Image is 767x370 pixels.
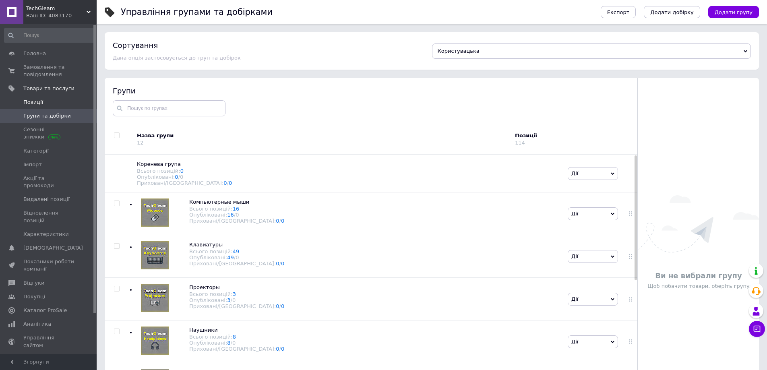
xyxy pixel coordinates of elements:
a: 49 [227,254,234,260]
div: Всього позицій: [189,334,284,340]
a: 0 [175,174,178,180]
div: Ваш ID: 4083170 [26,12,97,19]
div: 0 [180,174,183,180]
a: 0 [223,180,227,186]
div: 0 [232,340,236,346]
span: Каталог ProSale [23,307,67,314]
div: Всього позицій: [189,291,284,297]
img: Клавиатуры [141,241,169,269]
a: 16 [233,206,240,212]
p: Ви не вибрали групу [642,271,755,281]
span: Відновлення позицій [23,209,74,224]
a: 0 [180,168,184,174]
button: Додати добірку [644,6,700,18]
span: [DEMOGRAPHIC_DATA] [23,244,83,252]
span: Товари та послуги [23,85,74,92]
a: 0 [276,346,279,352]
span: Додати добірку [650,9,694,15]
div: 114 [515,140,525,146]
span: Проекторы [189,284,220,290]
span: Дії [571,339,578,345]
div: Групи [113,86,630,96]
img: Проекторы [141,284,169,312]
div: Опубліковані: [189,297,284,303]
span: / [178,174,184,180]
div: 0 [236,254,239,260]
span: / [231,340,236,346]
span: Дана опція застосовується до груп та добірок [113,55,241,61]
span: Категорії [23,147,49,155]
a: 0 [276,218,279,224]
span: Коренева група [137,161,181,167]
div: Опубліковані: [189,340,284,346]
span: Користувацька [438,48,480,54]
span: Додати групу [715,9,753,15]
div: Приховані/[GEOGRAPHIC_DATA]: [189,346,284,352]
a: 0 [281,346,284,352]
span: Дії [571,253,578,259]
a: 0 [276,303,279,309]
h4: Сортування [113,41,158,50]
a: 3 [233,291,236,297]
div: 0 [232,297,236,303]
div: Опубліковані: [137,174,560,180]
a: 3 [227,297,230,303]
input: Пошук по групах [113,100,225,116]
div: 12 [137,140,144,146]
img: Компьютерные мыши [141,198,169,227]
div: 0 [236,212,239,218]
div: Позиції [515,132,583,139]
span: / [279,346,285,352]
span: Імпорт [23,161,42,168]
span: / [227,180,232,186]
p: Щоб побачити товари, оберіть групу [642,283,755,290]
div: Приховані/[GEOGRAPHIC_DATA]: [189,260,284,267]
div: Назва групи [137,132,509,139]
button: Додати групу [708,6,759,18]
input: Пошук [4,28,95,43]
div: Всього позицій: [189,248,284,254]
a: 0 [281,303,284,309]
a: 8 [233,334,236,340]
span: Клавиатуры [189,242,223,248]
span: Показники роботи компанії [23,258,74,273]
span: Експорт [607,9,630,15]
span: / [234,212,239,218]
img: Наушники [141,327,169,355]
span: Покупці [23,293,45,300]
a: 8 [227,340,230,346]
span: Групи та добірки [23,112,71,120]
div: Приховані/[GEOGRAPHIC_DATA]: [189,218,284,224]
h1: Управління групами та добірками [121,7,273,17]
span: / [279,260,285,267]
span: Сезонні знижки [23,126,74,141]
span: Позиції [23,99,43,106]
span: Управління сайтом [23,334,74,349]
div: Опубліковані: [189,254,284,260]
span: Відгуки [23,279,44,287]
div: Всього позицій: [137,168,560,174]
div: Всього позицій: [189,206,284,212]
a: 49 [233,248,240,254]
span: Дії [571,170,578,176]
span: / [279,303,285,309]
div: Приховані/[GEOGRAPHIC_DATA]: [189,303,284,309]
span: TechGleam [26,5,87,12]
button: Чат з покупцем [749,321,765,337]
span: / [279,218,285,224]
button: Експорт [601,6,636,18]
span: / [234,254,239,260]
div: Опубліковані: [189,212,284,218]
a: 0 [276,260,279,267]
span: Головна [23,50,46,57]
span: Видалені позиції [23,196,70,203]
a: 0 [281,218,284,224]
span: Наушники [189,327,218,333]
span: Дії [571,296,578,302]
span: Дії [571,211,578,217]
div: Приховані/[GEOGRAPHIC_DATA]: [137,180,560,186]
a: 16 [227,212,234,218]
span: Акції та промокоди [23,175,74,189]
span: / [231,297,236,303]
span: Характеристики [23,231,69,238]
